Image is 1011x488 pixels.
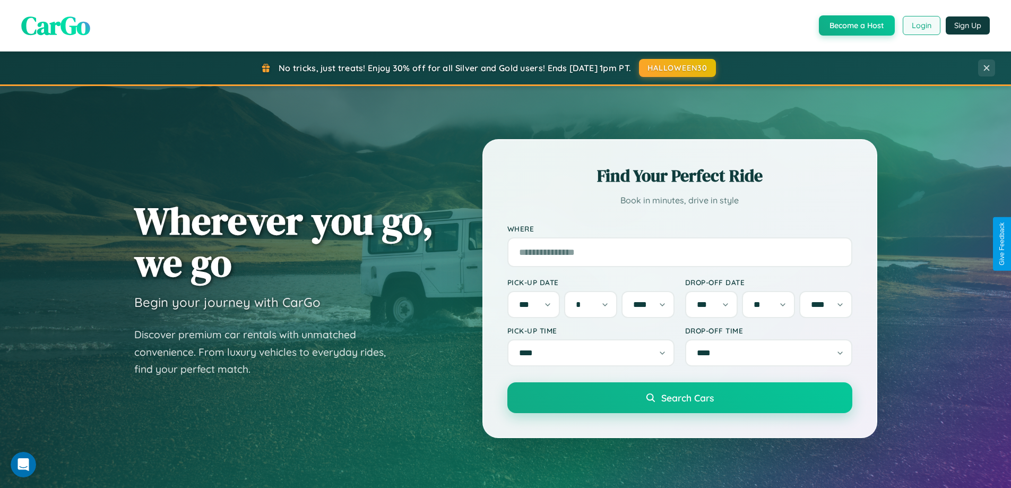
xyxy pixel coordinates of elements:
[946,16,990,35] button: Sign Up
[279,63,631,73] span: No tricks, just treats! Enjoy 30% off for all Silver and Gold users! Ends [DATE] 1pm PT.
[998,222,1006,266] div: Give Feedback
[507,224,852,233] label: Where
[685,278,852,287] label: Drop-off Date
[903,16,940,35] button: Login
[661,392,714,404] span: Search Cars
[134,294,321,310] h3: Begin your journey with CarGo
[134,326,400,378] p: Discover premium car rentals with unmatched convenience. From luxury vehicles to everyday rides, ...
[134,200,434,284] h1: Wherever you go, we go
[507,326,675,335] label: Pick-up Time
[11,452,36,477] iframe: Intercom live chat
[819,15,895,36] button: Become a Host
[507,164,852,187] h2: Find Your Perfect Ride
[639,59,716,77] button: HALLOWEEN30
[507,193,852,208] p: Book in minutes, drive in style
[21,8,90,43] span: CarGo
[507,278,675,287] label: Pick-up Date
[685,326,852,335] label: Drop-off Time
[507,382,852,413] button: Search Cars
